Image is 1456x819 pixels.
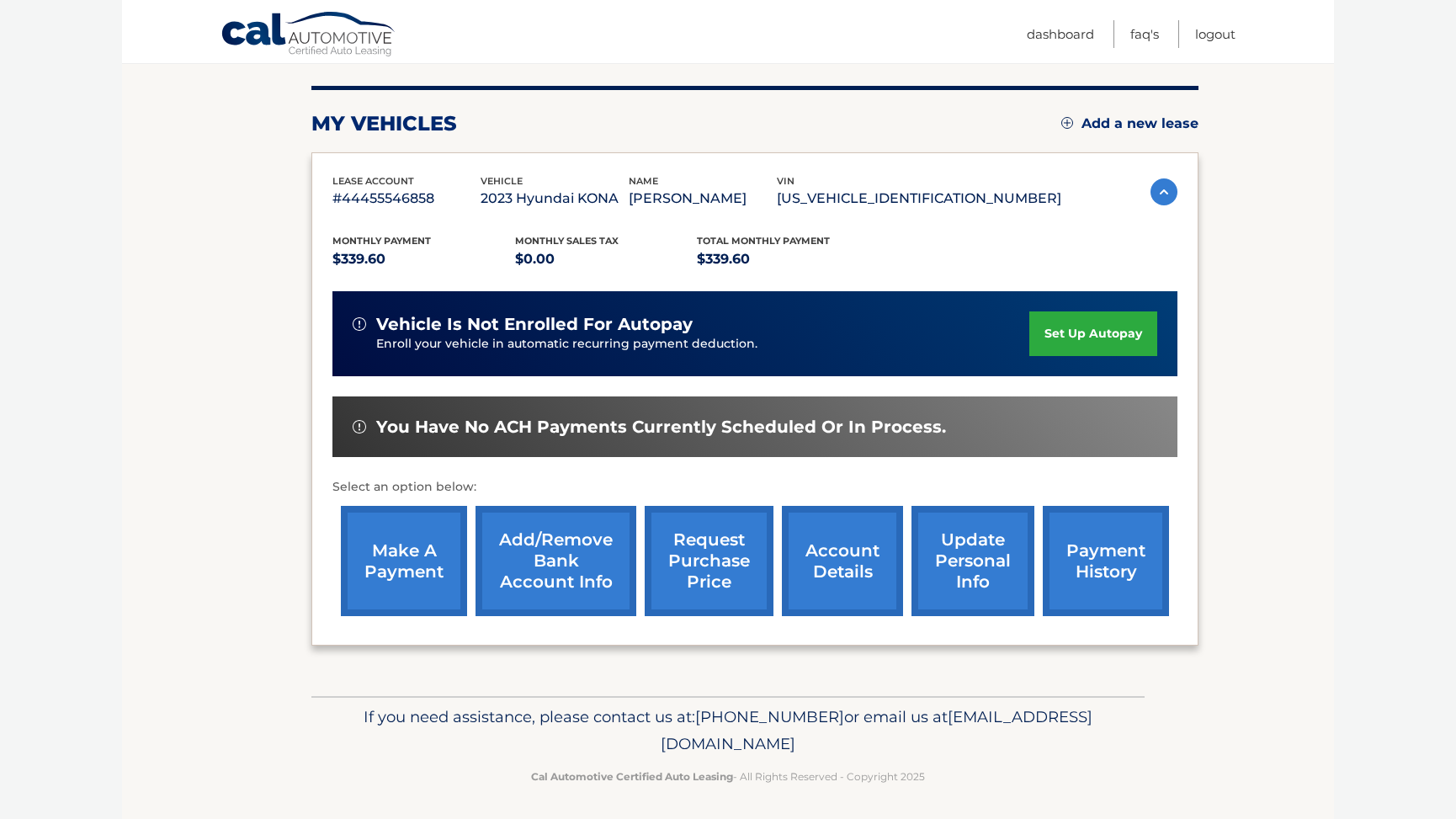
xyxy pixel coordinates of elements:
a: set up autopay [1029,311,1157,356]
p: $339.60 [332,247,515,271]
strong: Cal Automotive Certified Auto Leasing [531,770,733,783]
span: You have no ACH payments currently scheduled or in process. [376,417,946,438]
a: payment history [1043,506,1169,616]
span: [PHONE_NUMBER] [695,707,844,726]
a: Add/Remove bank account info [476,506,636,616]
p: [PERSON_NAME] [629,187,777,210]
h2: my vehicles [311,111,457,136]
a: Add a new lease [1061,115,1198,132]
p: 2023 Hyundai KONA [481,187,629,210]
img: alert-white.svg [353,420,366,433]
span: vehicle is not enrolled for autopay [376,314,693,335]
span: lease account [332,175,414,187]
p: $0.00 [515,247,698,271]
img: accordion-active.svg [1150,178,1177,205]
span: vehicle [481,175,523,187]
span: vin [777,175,794,187]
span: name [629,175,658,187]
span: Monthly Payment [332,235,431,247]
p: - All Rights Reserved - Copyright 2025 [322,768,1134,785]
a: Cal Automotive [221,11,397,60]
p: Select an option below: [332,477,1177,497]
p: Enroll your vehicle in automatic recurring payment deduction. [376,335,1029,354]
p: $339.60 [697,247,879,271]
span: Monthly sales Tax [515,235,619,247]
a: Logout [1195,20,1235,48]
p: If you need assistance, please contact us at: or email us at [322,704,1134,758]
a: account details [782,506,903,616]
span: [EMAIL_ADDRESS][DOMAIN_NAME] [661,707,1092,753]
a: Dashboard [1027,20,1094,48]
span: Total Monthly Payment [697,235,830,247]
a: update personal info [911,506,1034,616]
img: add.svg [1061,117,1073,129]
a: request purchase price [645,506,773,616]
p: [US_VEHICLE_IDENTIFICATION_NUMBER] [777,187,1061,210]
p: #44455546858 [332,187,481,210]
img: alert-white.svg [353,317,366,331]
a: FAQ's [1130,20,1159,48]
a: make a payment [341,506,467,616]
